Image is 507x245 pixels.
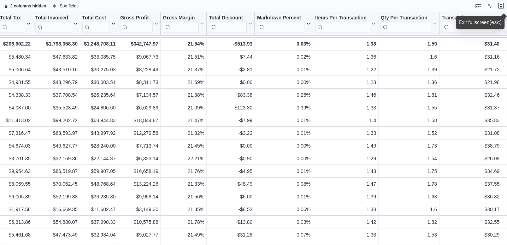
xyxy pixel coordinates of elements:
[315,129,376,137] div: 1.33
[35,192,78,201] div: $52,199.33
[442,116,500,125] div: $35.83
[163,15,199,33] div: Gross Margin
[442,15,500,33] button: Transaction Average
[60,3,78,9] span: Sort fields
[442,205,500,214] div: $30.17
[257,129,311,137] div: 0.01%
[163,15,199,22] div: Gross Margin
[257,205,311,214] div: 0.06%
[163,231,204,239] div: 21.49%
[82,40,116,48] div: $1,248,708.11
[163,78,204,86] div: 21.69%
[163,65,204,74] div: 21.37%
[381,231,437,239] div: 1.53
[82,53,116,61] div: $33,085.75
[381,154,437,163] div: 1.54
[82,15,116,33] button: Total Cost
[35,65,78,74] div: $43,510.16
[163,129,204,137] div: 21.82%
[315,15,376,33] button: Items Per Transaction
[35,78,78,86] div: $43,296.79
[35,129,78,137] div: $63,593.97
[257,192,311,201] div: 0.01%
[442,91,500,99] div: $32.46
[209,15,247,22] div: Total Discount
[82,15,110,33] div: Total Cost
[381,15,431,33] div: Qty Per Transaction
[315,78,376,86] div: 1.23
[381,142,437,150] div: 1.73
[257,78,311,86] div: 0.00%
[257,116,311,125] div: 0.01%
[442,129,500,137] div: $31.08
[257,103,311,112] div: 0.39%
[209,142,252,150] div: $0.00
[442,231,500,239] div: $30.29
[315,103,376,112] div: 1.33
[381,15,437,33] button: Qty Per Transaction
[120,116,158,125] div: $18,844.87
[35,15,72,33] div: Total Invoiced
[120,154,158,163] div: $6,323.14
[497,1,505,10] button: Exit fullscreen
[442,180,500,188] div: $37.55
[315,53,376,61] div: 1.36
[257,15,310,33] button: Markdown Percent
[257,15,305,22] div: Markdown Percent
[163,53,204,61] div: 21.51%
[10,3,46,9] span: 2 columns hidden
[82,78,116,86] div: $30,003.51
[315,180,376,188] div: 1.47
[442,15,494,22] div: Transaction Average
[315,15,371,33] div: Items Per Transaction
[163,116,204,125] div: 21.47%
[209,116,252,125] div: -$7.99
[257,91,311,99] div: 0.25%
[35,205,78,214] div: $16,669.35
[82,205,116,214] div: $11,602.47
[35,103,78,112] div: $35,523.49
[35,116,78,125] div: $99,202.72
[442,103,500,112] div: $31.37
[459,19,502,26] div: Exit fullscreen ( )
[315,192,376,201] div: 1.39
[381,103,437,112] div: 1.55
[82,65,116,74] div: $30,275.03
[82,167,116,175] div: $59,907.05
[442,53,500,61] div: $31.16
[381,129,437,137] div: 1.52
[381,78,437,86] div: 1.36
[315,231,376,239] div: 1.33
[209,180,252,188] div: -$48.49
[209,40,252,48] div: -$513.93
[381,91,437,99] div: 1.81
[163,15,204,33] button: Gross Margin
[315,40,376,48] div: 1.38
[163,40,204,48] div: 21.54%
[163,192,204,201] div: 21.56%
[120,205,158,214] div: $3,149.30
[120,103,158,112] div: $6,629.89
[315,154,376,163] div: 1.29
[120,192,158,201] div: $9,958.14
[381,53,437,61] div: 1.6
[474,2,483,10] button: Keyboard shortcuts
[315,91,376,99] div: 1.46
[209,205,252,214] div: -$8.52
[50,2,81,10] button: Sort fields
[163,154,204,163] div: 22.21%
[209,129,252,137] div: -$3.23
[35,154,78,163] div: $32,169.36
[120,15,153,33] div: Gross Profit
[442,192,500,201] div: $36.32
[209,103,252,112] div: -$123.30
[315,218,376,226] div: 1.42
[120,167,158,175] div: $16,658.19
[442,154,500,163] div: $26.09
[442,65,500,74] div: $21.72
[209,15,247,33] div: Total Discount
[381,40,437,48] div: 1.59
[120,231,158,239] div: $9,027.77
[209,15,252,33] button: Total Discount
[209,53,252,61] div: -$7.44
